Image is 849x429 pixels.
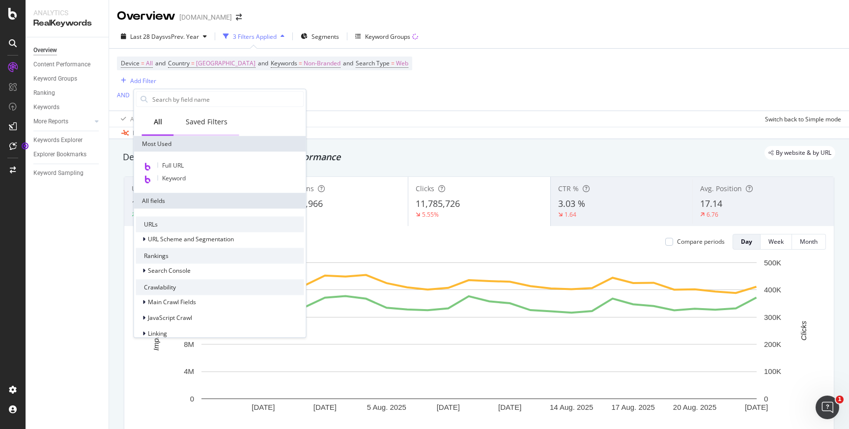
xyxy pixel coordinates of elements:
[271,59,297,67] span: Keywords
[148,266,191,275] span: Search Console
[33,102,102,113] a: Keywords
[33,45,57,56] div: Overview
[33,8,101,18] div: Analytics
[764,367,781,375] text: 100K
[776,150,831,156] span: By website & by URL
[191,59,195,67] span: =
[311,32,339,41] span: Segments
[33,102,59,113] div: Keywords
[141,59,144,67] span: =
[761,234,792,250] button: Week
[700,198,722,209] span: 17.14
[396,57,408,70] span: Web
[184,367,194,375] text: 4M
[134,193,306,209] div: All fields
[673,403,716,411] text: 20 Aug. 2025
[33,149,86,160] div: Explorer Bookmarks
[792,234,826,250] button: Month
[745,403,768,411] text: [DATE]
[299,59,302,67] span: =
[565,210,576,219] div: 1.64
[154,117,162,127] div: All
[733,234,761,250] button: Day
[343,59,353,67] span: and
[134,136,306,152] div: Most Used
[800,237,818,246] div: Month
[677,237,725,246] div: Compare periods
[133,129,209,138] div: Data crossed with the Crawl
[136,248,304,264] div: Rankings
[351,29,422,44] button: Keyword Groups
[297,29,343,44] button: Segments
[130,32,165,41] span: Last 28 Days
[764,313,781,321] text: 300K
[117,90,130,100] button: AND
[700,184,742,193] span: Avg. Position
[152,311,160,350] text: Impressions
[136,280,304,295] div: Crawlability
[761,111,841,127] button: Switch back to Simple mode
[117,91,130,99] div: AND
[765,115,841,123] div: Switch back to Simple mode
[162,174,186,182] span: Keyword
[33,116,92,127] a: More Reports
[155,59,166,67] span: and
[33,59,90,70] div: Content Performance
[148,235,234,243] span: URL Scheme and Segmentation
[550,403,593,411] text: 14 Aug. 2025
[184,340,194,348] text: 8M
[130,77,156,85] div: Add Filter
[416,198,460,209] span: 11,785,726
[233,32,277,41] div: 3 Filters Applied
[741,237,752,246] div: Day
[611,403,654,411] text: 17 Aug. 2025
[356,59,390,67] span: Search Type
[764,286,781,294] text: 400K
[498,403,521,411] text: [DATE]
[33,74,77,84] div: Keyword Groups
[117,75,156,86] button: Add Filter
[799,320,808,340] text: Clicks
[165,32,199,41] span: vs Prev. Year
[132,184,190,193] span: Unique Keywords
[33,168,84,178] div: Keyword Sampling
[148,329,167,338] span: Linking
[21,142,29,150] div: Tooltip anchor
[33,88,55,98] div: Ranking
[764,258,781,267] text: 500K
[186,117,227,127] div: Saved Filters
[33,45,102,56] a: Overview
[168,59,190,67] span: Country
[132,257,826,428] svg: A chart.
[252,403,275,411] text: [DATE]
[816,396,839,419] iframe: Intercom live chat
[196,57,255,70] span: [GEOGRAPHIC_DATA]
[151,92,304,107] input: Search by field name
[764,340,781,348] text: 200K
[236,14,242,21] div: arrow-right-arrow-left
[132,198,176,209] span: 10,984,386
[33,18,101,29] div: RealKeywords
[33,59,102,70] a: Content Performance
[764,395,768,403] text: 0
[146,57,153,70] span: All
[391,59,395,67] span: =
[33,135,83,145] div: Keywords Explorer
[121,59,140,67] span: Device
[768,237,784,246] div: Week
[258,59,268,67] span: and
[148,314,192,322] span: JavaScript Crawl
[33,88,102,98] a: Ranking
[365,32,410,41] div: Keyword Groups
[836,396,844,403] span: 1
[117,29,211,44] button: Last 28 DaysvsPrev. Year
[558,184,579,193] span: CTR %
[33,168,102,178] a: Keyword Sampling
[117,111,145,127] button: Apply
[179,12,232,22] div: [DOMAIN_NAME]
[33,149,102,160] a: Explorer Bookmarks
[422,210,439,219] div: 5.55%
[190,395,194,403] text: 0
[162,161,184,170] span: Full URL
